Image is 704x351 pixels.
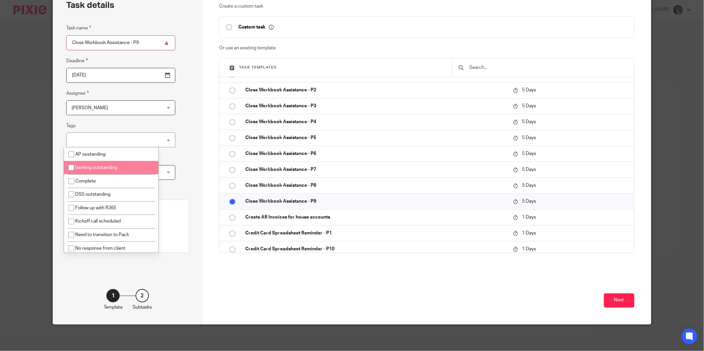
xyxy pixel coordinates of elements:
[469,64,627,71] input: Search...
[75,232,129,237] span: Need to transition to Pack
[522,88,536,92] span: 5 Days
[66,35,175,50] input: Task name
[245,134,506,141] p: Close Workbook Assistance - P5
[522,231,536,235] span: 1 Days
[245,182,506,189] p: Close Workbook Assistance - P8
[245,198,506,205] p: Close Workbook Assistance - P9
[245,150,506,157] p: Close Workbook Assistance - P6
[238,24,274,30] p: Custom task
[522,247,536,251] span: 1 Days
[75,206,116,210] span: Follow up with R365
[245,119,506,125] p: Close Workbook Assistance - P4
[75,219,121,224] span: Kickoff call scheduled
[104,304,123,311] p: Template
[219,3,634,10] p: Create a custom task
[522,135,536,140] span: 5 Days
[245,166,506,173] p: Close Workbook Assistance - P7
[75,192,110,197] span: DSS outstanding
[66,57,88,65] label: Deadline
[522,199,536,204] span: 5 Days
[522,167,536,172] span: 5 Days
[604,293,634,308] button: Next
[66,123,76,129] label: Tags
[522,104,536,108] span: 5 Days
[66,24,91,32] label: Task name
[72,106,108,110] span: [PERSON_NAME]
[66,68,175,83] input: Use the arrow keys to pick a date
[239,66,277,69] span: Task templates
[522,120,536,124] span: 5 Days
[106,289,120,302] div: 1
[136,289,149,302] div: 2
[522,151,536,156] span: 5 Days
[522,183,536,188] span: 5 Days
[75,179,96,183] span: Complete
[75,246,125,251] span: No response from client
[245,230,506,236] p: Credit Card Spreadsheet Reminder - P1
[75,152,105,157] span: AP oustanding
[245,87,506,93] p: Close Workbook Assistance - P2
[245,103,506,109] p: Close Workbook Assistance - P3
[245,214,506,221] p: Create AR Invoices for house accounts
[75,165,117,170] span: banking outstanding
[219,45,634,51] p: Or use an existing template
[133,304,152,311] p: Subtasks
[245,246,506,252] p: Credit Card Spreadsheet Reminder - P10
[66,89,89,97] label: Assignee
[522,215,536,220] span: 1 Days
